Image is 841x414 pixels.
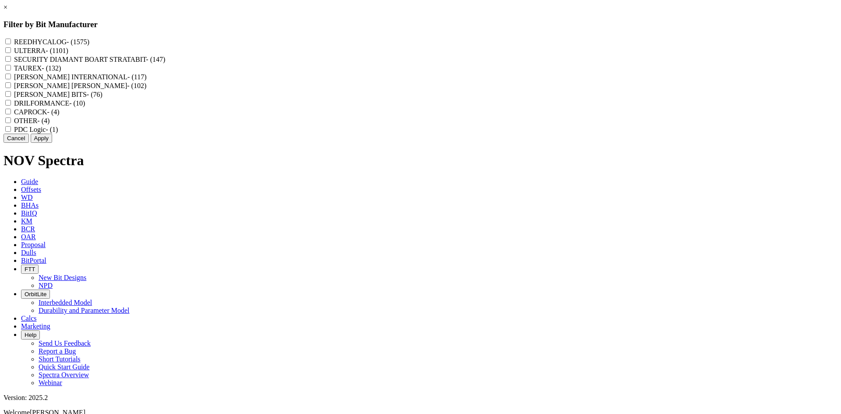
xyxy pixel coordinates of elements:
button: Cancel [4,134,29,143]
a: Durability and Parameter Model [39,307,130,314]
label: OTHER [14,117,49,124]
span: - (76) [87,91,102,98]
label: [PERSON_NAME] [PERSON_NAME] [14,82,146,89]
label: REEDHYCALOG [14,38,89,46]
span: Calcs [21,315,37,322]
span: WD [21,194,33,201]
span: - (102) [127,82,146,89]
a: New Bit Designs [39,274,86,281]
span: - (132) [42,64,61,72]
label: SECURITY DIAMANT BOART STRATABIT [14,56,165,63]
span: - (4) [47,108,60,116]
span: - (1575) [67,38,89,46]
span: - (117) [127,73,146,81]
span: - (147) [146,56,165,63]
span: BCR [21,225,35,233]
span: - (1101) [46,47,68,54]
h1: NOV Spectra [4,152,837,169]
span: Guide [21,178,38,185]
a: Quick Start Guide [39,363,89,371]
label: ULTERRA [14,47,68,54]
span: BitIQ [21,209,37,217]
span: - (4) [37,117,49,124]
label: TAUREX [14,64,61,72]
h3: Filter by Bit Manufacturer [4,20,837,29]
span: OrbitLite [25,291,46,297]
label: CAPROCK [14,108,60,116]
a: Send Us Feedback [39,340,91,347]
span: Help [25,332,36,338]
span: OAR [21,233,36,241]
a: Webinar [39,379,62,386]
label: [PERSON_NAME] INTERNATIONAL [14,73,146,81]
span: Proposal [21,241,46,248]
span: BitPortal [21,257,46,264]
label: PDC Logic [14,126,58,133]
a: Short Tutorials [39,355,81,363]
a: Spectra Overview [39,371,89,379]
span: FTT [25,266,35,272]
span: Dulls [21,249,36,256]
span: Marketing [21,322,50,330]
span: - (10) [69,99,85,107]
span: - (1) [46,126,58,133]
span: Offsets [21,186,41,193]
a: NPD [39,282,53,289]
label: DRILFORMANCE [14,99,85,107]
a: × [4,4,7,11]
label: [PERSON_NAME] BITS [14,91,102,98]
span: KM [21,217,32,225]
a: Interbedded Model [39,299,92,306]
div: Version: 2025.2 [4,394,837,402]
button: Apply [31,134,52,143]
span: BHAs [21,202,39,209]
a: Report a Bug [39,347,76,355]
